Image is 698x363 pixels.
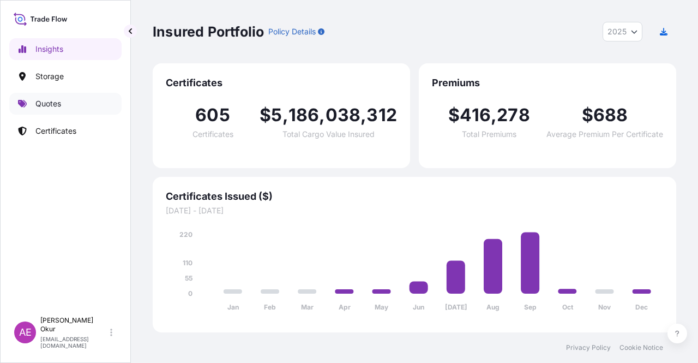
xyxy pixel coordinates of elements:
tspan: 110 [183,259,192,267]
p: Quotes [35,98,61,109]
tspan: Jun [413,303,424,311]
tspan: Oct [562,303,574,311]
span: 605 [195,106,230,124]
a: Quotes [9,93,122,115]
p: Insights [35,44,63,55]
span: , [282,106,288,124]
p: [PERSON_NAME] Okur [40,316,108,334]
a: Insights [9,38,122,60]
span: $ [448,106,460,124]
span: 688 [593,106,628,124]
tspan: Feb [264,303,276,311]
tspan: Nov [598,303,611,311]
tspan: [DATE] [445,303,467,311]
span: [DATE] - [DATE] [166,205,663,216]
span: $ [260,106,271,124]
tspan: 220 [179,230,192,239]
a: Privacy Policy [566,343,611,352]
span: 186 [288,106,320,124]
span: Certificates [192,130,233,138]
span: AE [19,327,32,338]
span: Certificates [166,76,397,90]
span: 278 [497,106,530,124]
tspan: 0 [188,289,192,297]
p: [EMAIL_ADDRESS][DOMAIN_NAME] [40,336,108,349]
span: $ [582,106,593,124]
span: 5 [271,106,282,124]
tspan: Apr [339,303,351,311]
span: Premiums [432,76,663,90]
span: 038 [326,106,361,124]
a: Certificates [9,120,122,142]
tspan: Dec [635,303,648,311]
span: , [491,106,497,124]
p: Storage [35,71,64,82]
span: , [360,106,366,124]
a: Storage [9,66,122,87]
tspan: Jan [227,303,239,311]
a: Cookie Notice [619,343,663,352]
span: , [319,106,325,124]
button: Year Selector [603,22,642,41]
span: 2025 [607,26,627,37]
p: Certificates [35,126,76,136]
span: Average Premium Per Certificate [546,130,663,138]
tspan: Mar [301,303,314,311]
span: 416 [460,106,491,124]
span: Total Premiums [462,130,516,138]
p: Policy Details [268,26,316,37]
tspan: Aug [486,303,500,311]
tspan: Sep [524,303,537,311]
tspan: May [375,303,389,311]
span: 312 [366,106,397,124]
p: Insured Portfolio [153,23,264,40]
span: Total Cargo Value Insured [282,130,375,138]
tspan: 55 [185,274,192,282]
span: Certificates Issued ($) [166,190,663,203]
